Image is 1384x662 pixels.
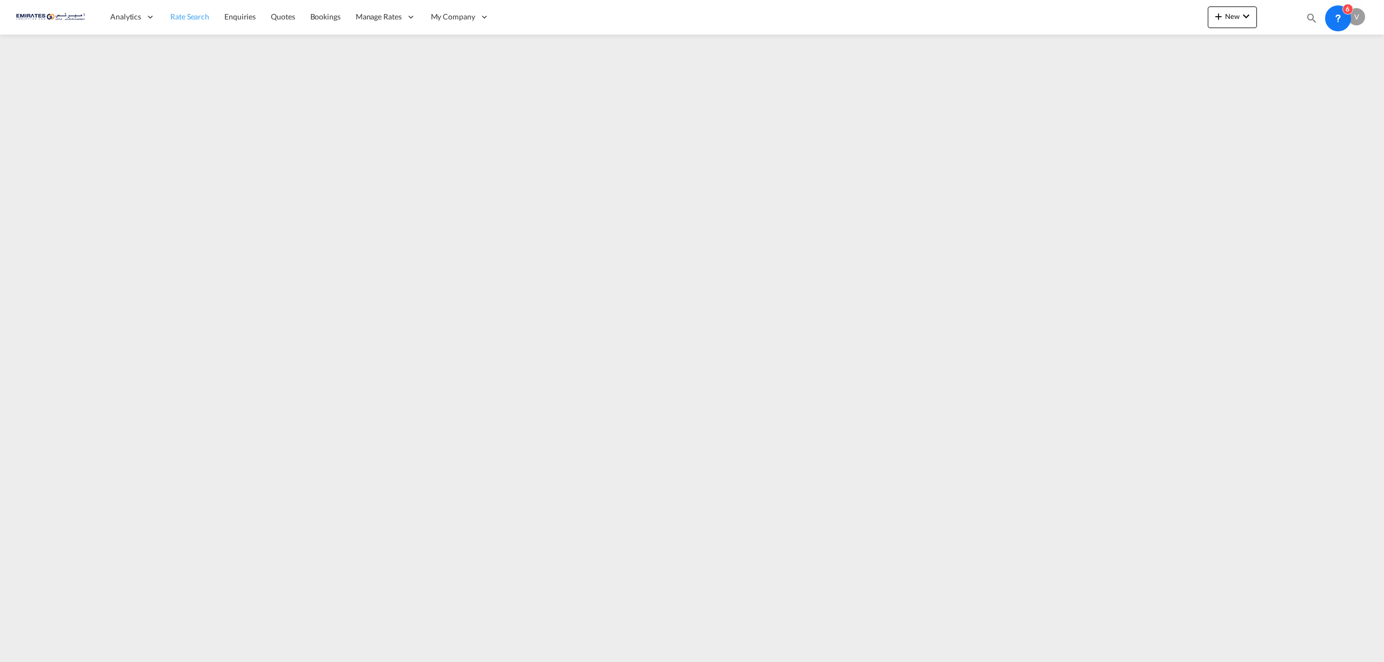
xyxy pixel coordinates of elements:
img: c67187802a5a11ec94275b5db69a26e6.png [16,5,89,29]
div: V [1348,8,1365,25]
md-icon: icon-magnify [1306,12,1318,24]
span: Quotes [271,12,295,21]
md-icon: icon-chevron-down [1240,10,1253,23]
span: Enquiries [224,12,256,21]
span: My Company [431,11,475,22]
span: Bookings [310,12,341,21]
span: New [1212,12,1253,21]
span: Help [1324,8,1342,26]
span: Analytics [110,11,141,22]
span: Manage Rates [356,11,402,22]
md-icon: icon-plus 400-fg [1212,10,1225,23]
div: icon-magnify [1306,12,1318,28]
button: icon-plus 400-fgNewicon-chevron-down [1208,6,1257,28]
div: Help [1324,8,1348,27]
span: Rate Search [170,12,209,21]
